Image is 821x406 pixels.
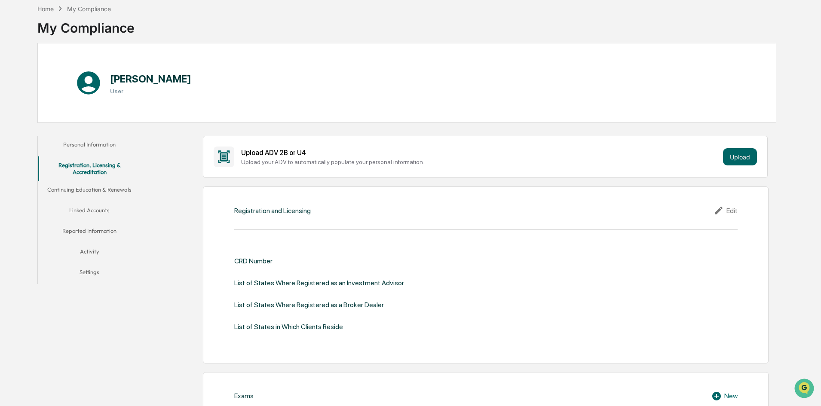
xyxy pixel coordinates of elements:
[241,149,720,157] div: Upload ADV 2B or U4
[234,323,343,331] div: List of States in Which Clients Reside
[5,105,59,120] a: 🖐️Preclearance
[793,378,817,401] iframe: Open customer support
[17,125,54,133] span: Data Lookup
[38,263,141,284] button: Settings
[5,121,58,137] a: 🔎Data Lookup
[37,13,135,36] div: My Compliance
[38,243,141,263] button: Activity
[9,125,15,132] div: 🔎
[38,136,141,156] button: Personal Information
[234,279,404,287] div: List of States Where Registered as an Investment Advisor
[146,68,156,79] button: Start new chat
[9,66,24,81] img: 1746055101610-c473b297-6a78-478c-a979-82029cc54cd1
[234,301,384,309] div: List of States Where Registered as a Broker Dealer
[38,136,141,284] div: secondary tabs example
[241,159,720,165] div: Upload your ADV to automatically populate your personal information.
[110,88,191,95] h3: User
[38,201,141,222] button: Linked Accounts
[37,5,54,12] div: Home
[723,148,757,165] button: Upload
[234,392,254,400] div: Exams
[234,207,311,215] div: Registration and Licensing
[71,108,107,117] span: Attestations
[714,205,738,216] div: Edit
[59,105,110,120] a: 🗄️Attestations
[110,73,191,85] h1: [PERSON_NAME]
[22,39,142,48] input: Clear
[29,66,141,74] div: Start new chat
[38,222,141,243] button: Reported Information
[38,156,141,181] button: Registration, Licensing & Accreditation
[38,181,141,201] button: Continuing Education & Renewals
[61,145,104,152] a: Powered byPylon
[62,109,69,116] div: 🗄️
[86,146,104,152] span: Pylon
[67,5,111,12] div: My Compliance
[711,391,738,401] div: New
[9,18,156,32] p: How can we help?
[9,109,15,116] div: 🖐️
[234,257,273,265] div: CRD Number
[29,74,109,81] div: We're available if you need us!
[17,108,55,117] span: Preclearance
